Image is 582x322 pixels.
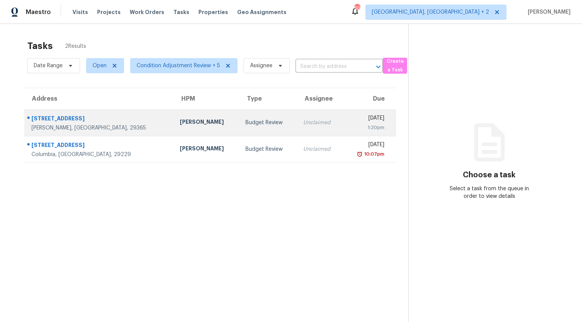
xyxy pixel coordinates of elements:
[349,141,384,150] div: [DATE]
[363,150,384,158] div: 10:07pm
[297,88,343,109] th: Assignee
[26,8,51,16] span: Maestro
[237,8,286,16] span: Geo Assignments
[24,88,174,109] th: Address
[525,8,571,16] span: [PERSON_NAME]
[349,124,384,131] div: 1:20pm
[31,115,168,124] div: [STREET_ADDRESS]
[180,118,233,128] div: [PERSON_NAME]
[31,124,168,132] div: [PERSON_NAME], [GEOGRAPHIC_DATA], 29365
[463,171,516,179] h3: Choose a task
[93,62,107,69] span: Open
[303,145,337,153] div: Unclaimed
[173,9,189,15] span: Tasks
[31,151,168,158] div: Columbia, [GEOGRAPHIC_DATA], 29229
[72,8,88,16] span: Visits
[198,8,228,16] span: Properties
[343,88,396,109] th: Due
[383,58,407,74] button: Create a Task
[303,119,337,126] div: Unclaimed
[296,61,362,73] input: Search by address
[245,145,291,153] div: Budget Review
[65,43,86,50] span: 2 Results
[27,42,53,50] h2: Tasks
[354,5,360,12] div: 50
[130,8,164,16] span: Work Orders
[449,185,530,200] div: Select a task from the queue in order to view details
[245,119,291,126] div: Budget Review
[180,145,233,154] div: [PERSON_NAME]
[387,57,403,74] span: Create a Task
[174,88,239,109] th: HPM
[349,114,384,124] div: [DATE]
[31,141,168,151] div: [STREET_ADDRESS]
[34,62,63,69] span: Date Range
[97,8,121,16] span: Projects
[250,62,272,69] span: Assignee
[357,150,363,158] img: Overdue Alarm Icon
[373,62,384,72] button: Open
[137,62,220,69] span: Condition Adjustment Review + 5
[372,8,489,16] span: [GEOGRAPHIC_DATA], [GEOGRAPHIC_DATA] + 2
[239,88,297,109] th: Type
